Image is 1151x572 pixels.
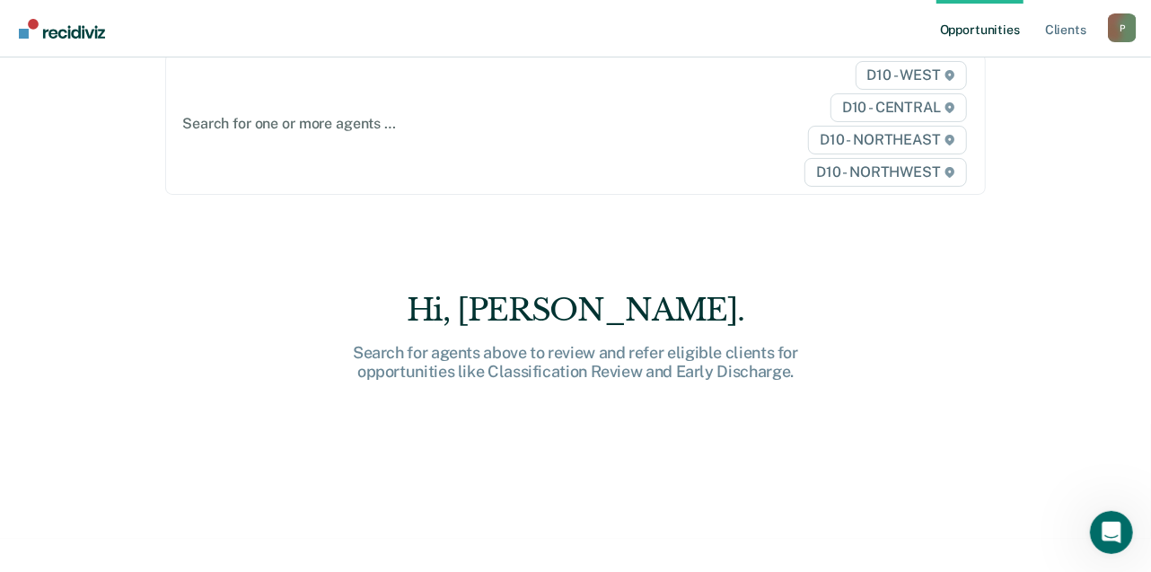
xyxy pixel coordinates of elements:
span: D10 - CENTRAL [830,93,967,122]
div: P [1108,13,1137,42]
img: Recidiviz [19,19,105,39]
span: D10 - NORTHEAST [808,126,966,154]
div: Hi, [PERSON_NAME]. [288,292,863,329]
span: D10 - WEST [856,61,967,90]
button: Profile dropdown button [1108,13,1137,42]
iframe: Intercom live chat [1090,511,1133,554]
div: Search for agents above to review and refer eligible clients for opportunities like Classificatio... [288,343,863,382]
span: D10 - NORTHWEST [804,158,966,187]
